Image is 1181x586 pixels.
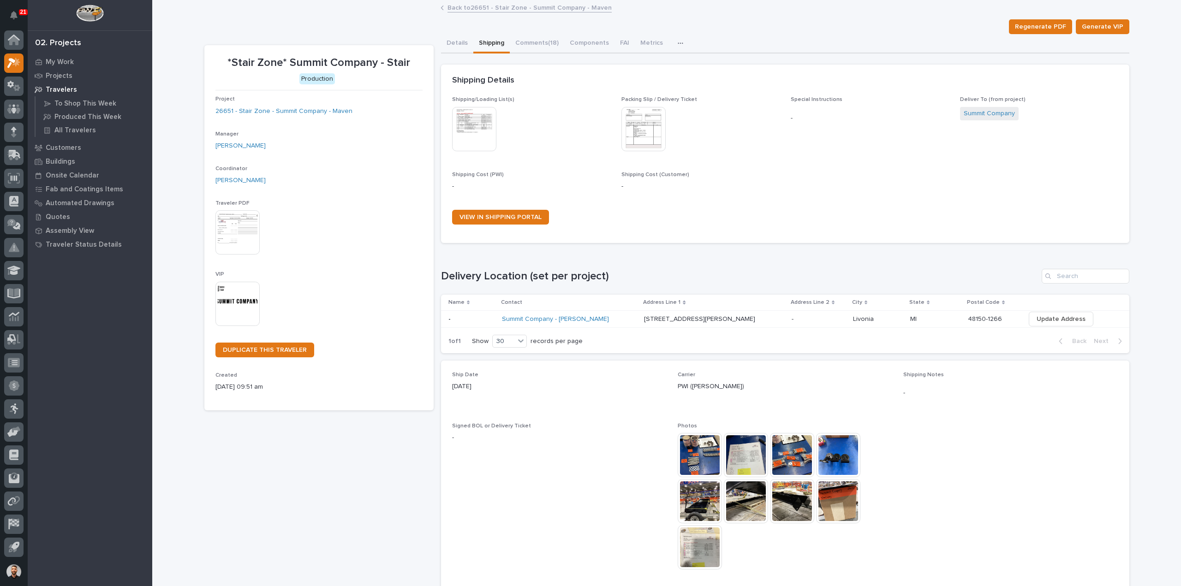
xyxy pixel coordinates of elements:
[215,166,247,172] span: Coordinator
[493,337,515,346] div: 30
[28,55,152,69] a: My Work
[35,38,81,48] div: 02. Projects
[635,34,668,53] button: Metrics
[1015,21,1066,32] span: Regenerate PDF
[441,34,473,53] button: Details
[1067,337,1086,345] span: Back
[441,270,1038,283] h1: Delivery Location (set per project)
[4,562,24,581] button: users-avatar
[28,224,152,237] a: Assembly View
[215,201,250,206] span: Traveler PDF
[28,168,152,182] a: Onsite Calendar
[28,210,152,224] a: Quotes
[473,34,510,53] button: Shipping
[76,5,103,22] img: Workspace Logo
[46,213,70,221] p: Quotes
[903,388,1118,398] p: -
[792,314,795,323] p: -
[46,227,94,235] p: Assembly View
[20,9,26,15] p: 21
[452,76,514,86] h2: Shipping Details
[621,172,689,178] span: Shipping Cost (Customer)
[441,330,468,353] p: 1 of 1
[852,297,862,308] p: City
[46,199,114,207] p: Automated Drawings
[4,6,24,25] button: Notifications
[621,97,697,102] span: Packing Slip / Delivery Ticket
[28,154,152,168] a: Buildings
[967,297,1000,308] p: Postal Code
[643,297,680,308] p: Address Line 1
[215,131,239,137] span: Manager
[215,373,237,378] span: Created
[531,337,583,345] p: records per page
[28,196,152,210] a: Automated Drawings
[791,97,842,102] span: Special Instructions
[299,73,335,85] div: Production
[1037,314,1086,325] span: Update Address
[791,113,949,123] p: -
[502,315,609,323] a: Summit Company - [PERSON_NAME]
[678,382,892,391] p: PWI ([PERSON_NAME])
[215,343,314,357] a: DUPLICATE THIS TRAVELER
[28,182,152,196] a: Fab and Coatings Items
[1029,312,1093,326] button: Update Address
[853,314,876,323] p: Livonia
[452,423,531,429] span: Signed BOL or Delivery Ticket
[452,172,504,178] span: Shipping Cost (PWI)
[459,214,542,220] span: VIEW IN SHIPPING PORTAL
[968,314,1004,323] p: 48150-1266
[215,141,266,151] a: [PERSON_NAME]
[28,141,152,154] a: Customers
[960,97,1026,102] span: Deliver To (from project)
[448,314,453,323] p: -
[452,433,667,443] p: -
[54,126,96,135] p: All Travelers
[223,347,307,353] span: DUPLICATE THIS TRAVELER
[215,382,423,392] p: [DATE] 09:51 am
[215,96,235,102] span: Project
[1076,19,1129,34] button: Generate VIP
[510,34,564,53] button: Comments (18)
[1009,19,1072,34] button: Regenerate PDF
[903,372,944,378] span: Shipping Notes
[452,372,478,378] span: Ship Date
[1051,337,1090,345] button: Back
[46,241,122,249] p: Traveler Status Details
[46,72,72,80] p: Projects
[1094,337,1114,345] span: Next
[46,58,74,66] p: My Work
[54,100,116,108] p: To Shop This Week
[1082,21,1123,32] span: Generate VIP
[46,86,77,94] p: Travelers
[452,210,549,225] a: VIEW IN SHIPPING PORTAL
[441,311,1129,328] tr: -- Summit Company - [PERSON_NAME] [STREET_ADDRESS][PERSON_NAME][STREET_ADDRESS][PERSON_NAME] -- L...
[215,107,352,116] a: 26651 - Stair Zone - Summit Company - Maven
[452,382,667,391] p: [DATE]
[447,2,612,12] a: Back to26651 - Stair Zone - Summit Company - Maven
[46,158,75,166] p: Buildings
[28,237,152,251] a: Traveler Status Details
[448,297,465,308] p: Name
[46,185,123,194] p: Fab and Coatings Items
[501,297,522,308] p: Contact
[1042,269,1129,284] input: Search
[564,34,614,53] button: Components
[964,109,1015,118] a: Summit Company
[910,314,919,323] p: MI
[621,182,780,191] p: -
[12,11,24,26] div: Notifications21
[54,113,121,121] p: Produced This Week
[215,272,224,277] span: VIP
[452,182,610,191] p: -
[678,372,695,378] span: Carrier
[215,176,266,185] a: [PERSON_NAME]
[36,97,152,110] a: To Shop This Week
[644,314,757,323] p: [STREET_ADDRESS][PERSON_NAME]
[452,97,514,102] span: Shipping/Loading List(s)
[1090,337,1129,345] button: Next
[36,110,152,123] a: Produced This Week
[46,172,99,180] p: Onsite Calendar
[909,297,925,308] p: State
